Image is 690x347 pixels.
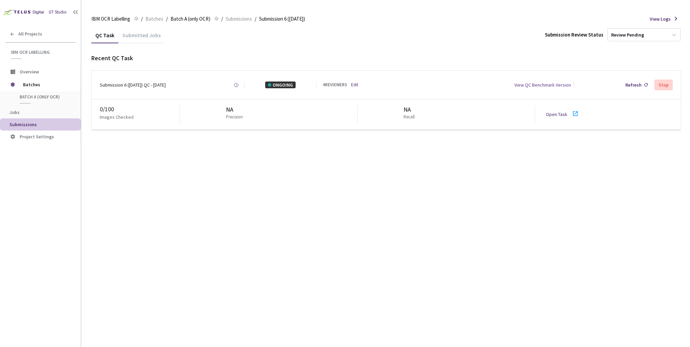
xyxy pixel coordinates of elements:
span: Submissions [226,15,252,23]
div: Recent QC Task [91,54,681,63]
span: Project Settings [20,134,54,140]
div: Review Pending [611,32,644,38]
span: IBM OCR Labelling [11,49,71,55]
a: Edit [351,82,358,88]
div: QC Task [91,32,118,43]
span: Batch A (only OCR) [170,15,210,23]
div: ONGOING [265,82,296,88]
li: / [166,15,168,23]
a: Open Task [546,111,567,117]
li: / [221,15,223,23]
div: Stop [659,82,669,88]
a: Submissions [224,15,253,22]
span: View Logs [650,16,671,22]
span: Batch A (only OCR) [20,94,70,100]
div: NA [404,105,417,114]
span: All Projects [18,31,42,37]
div: Submitted Jobs [118,32,165,43]
span: Submissions [9,121,37,128]
span: Overview [20,69,39,75]
div: NA [226,105,246,114]
div: GT Studio [49,9,67,16]
div: Refresh [625,82,642,88]
a: Batches [144,15,165,22]
p: Precision [226,114,243,120]
div: View QC Benchmark Version [514,82,571,88]
span: Submission 6 ([DATE]) [259,15,305,23]
p: Recall [404,114,415,120]
span: IBM OCR Labelling [91,15,130,23]
span: Batches [23,78,69,91]
li: / [141,15,143,23]
div: 0 / 100 [100,105,180,114]
p: Images Checked [100,114,134,120]
span: Batches [145,15,163,23]
div: Submission 6 ([DATE]) QC - [DATE] [100,82,166,88]
div: Submission Review Status [545,31,603,38]
span: Jobs [9,109,20,115]
div: 4 REVIEWERS [323,82,347,88]
li: / [255,15,256,23]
